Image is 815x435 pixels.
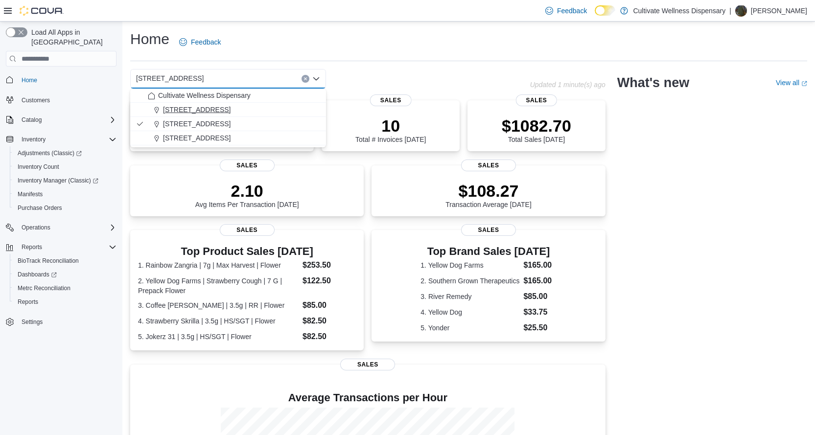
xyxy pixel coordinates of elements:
a: Dashboards [10,268,120,281]
h3: Top Brand Sales [DATE] [420,246,556,257]
dt: 3. River Remedy [420,292,519,301]
a: Inventory Manager (Classic) [14,175,102,186]
span: BioTrack Reconciliation [18,257,79,265]
dd: $82.50 [303,315,356,327]
a: Feedback [541,1,591,21]
div: Total Sales [DATE] [502,116,571,143]
a: View allExternal link [776,79,807,87]
dd: $82.50 [303,331,356,343]
button: Catalog [18,114,46,126]
dt: 4. Strawberry Skrilla | 3.5g | HS/SGT | Flower [138,316,299,326]
span: [STREET_ADDRESS] [163,105,231,114]
span: Customers [22,96,50,104]
span: Settings [18,316,116,328]
span: Customers [18,94,116,106]
span: Sales [220,224,275,236]
span: [STREET_ADDRESS] [163,133,231,143]
p: [PERSON_NAME] [751,5,807,17]
button: Inventory Count [10,160,120,174]
div: Choose from the following options [130,89,326,145]
dd: $25.50 [523,322,556,334]
span: Inventory Manager (Classic) [18,177,98,184]
dt: 5. Yonder [420,323,519,333]
span: Load All Apps in [GEOGRAPHIC_DATA] [27,27,116,47]
dt: 1. Rainbow Zangria | 7g | Max Harvest | Flower [138,260,299,270]
span: Home [22,76,37,84]
button: [STREET_ADDRESS] [130,117,326,131]
span: BioTrack Reconciliation [14,255,116,267]
dt: 3. Coffee [PERSON_NAME] | 3.5g | RR | Flower [138,300,299,310]
dd: $165.00 [523,259,556,271]
h4: Average Transactions per Hour [138,392,598,404]
input: Dark Mode [595,5,615,16]
span: Dashboards [18,271,57,278]
button: [STREET_ADDRESS] [130,131,326,145]
a: Inventory Manager (Classic) [10,174,120,187]
span: Adjustments (Classic) [18,149,82,157]
a: Metrc Reconciliation [14,282,74,294]
span: Reports [18,298,38,306]
p: $1082.70 [502,116,571,136]
button: Reports [10,295,120,309]
span: [STREET_ADDRESS] [136,72,204,84]
img: Cova [20,6,64,16]
button: Metrc Reconciliation [10,281,120,295]
span: Metrc Reconciliation [14,282,116,294]
h3: Top Product Sales [DATE] [138,246,356,257]
a: Settings [18,316,47,328]
span: Sales [340,359,395,370]
button: Inventory [18,134,49,145]
button: Reports [2,240,120,254]
dd: $33.75 [523,306,556,318]
dt: 4. Yellow Dog [420,307,519,317]
h1: Home [130,29,169,49]
span: Catalog [18,114,116,126]
button: Customers [2,93,120,107]
span: Sales [516,94,557,106]
button: BioTrack Reconciliation [10,254,120,268]
button: Operations [2,221,120,234]
a: Adjustments (Classic) [14,147,86,159]
div: Total # Invoices [DATE] [355,116,426,143]
dd: $85.00 [303,299,356,311]
nav: Complex example [6,69,116,354]
button: Clear input [302,75,309,83]
span: Inventory [18,134,116,145]
button: Manifests [10,187,120,201]
button: Close list of options [312,75,320,83]
a: Adjustments (Classic) [10,146,120,160]
span: Manifests [14,188,116,200]
span: Purchase Orders [18,204,62,212]
span: Sales [370,94,411,106]
span: Sales [461,160,516,171]
span: Settings [22,318,43,326]
a: Manifests [14,188,47,200]
div: Avg Items Per Transaction [DATE] [195,181,299,208]
h2: What's new [617,75,689,91]
dt: 2. Southern Grown Therapeutics [420,276,519,286]
span: Inventory Count [18,163,59,171]
span: Reports [14,296,116,308]
span: Operations [22,224,50,231]
dt: 1. Yellow Dog Farms [420,260,519,270]
span: Manifests [18,190,43,198]
button: Inventory [2,133,120,146]
p: | [729,5,731,17]
span: Reports [22,243,42,251]
dd: $165.00 [523,275,556,287]
span: Inventory [22,136,46,143]
div: Transaction Average [DATE] [445,181,532,208]
a: Inventory Count [14,161,63,173]
dt: 2. Yellow Dog Farms | Strawberry Cough | 7 G | Prepack Flower [138,276,299,296]
svg: External link [801,81,807,87]
span: Reports [18,241,116,253]
span: Adjustments (Classic) [14,147,116,159]
button: Purchase Orders [10,201,120,215]
button: [STREET_ADDRESS] [130,103,326,117]
a: Home [18,74,41,86]
button: Cultivate Wellness Dispensary [130,89,326,103]
p: 10 [355,116,426,136]
span: Dashboards [14,269,116,280]
button: Catalog [2,113,120,127]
